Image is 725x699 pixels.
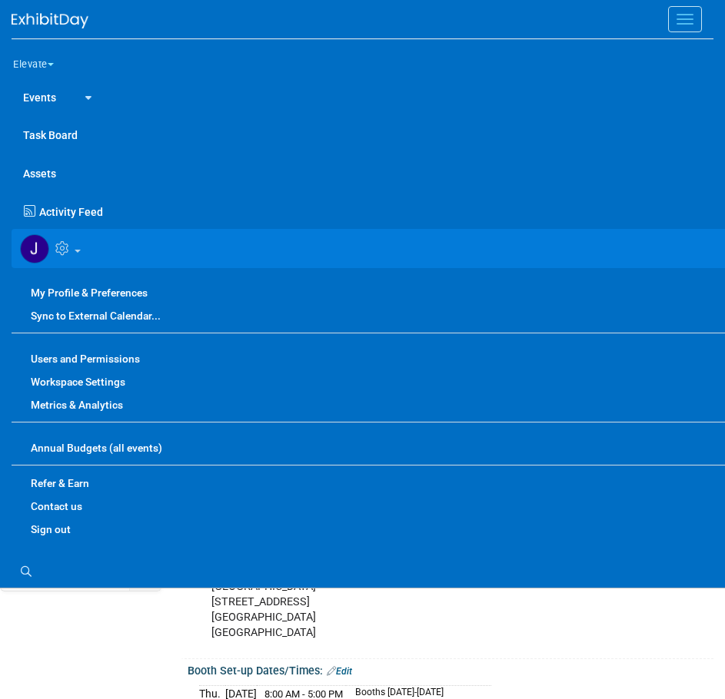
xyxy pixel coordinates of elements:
a: Activity Feed [20,192,713,224]
button: Menu [668,6,702,32]
button: Elevate [12,45,73,78]
div: Booth Set-up Dates/Times: [188,659,713,679]
a: Edit [327,666,352,677]
a: Assets [12,154,713,192]
a: Task Board [12,115,713,154]
span: Activity Feed [39,206,103,218]
img: ExhibitDay [12,13,88,28]
a: Events [12,78,68,116]
img: John Pennabaker [20,234,49,263]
